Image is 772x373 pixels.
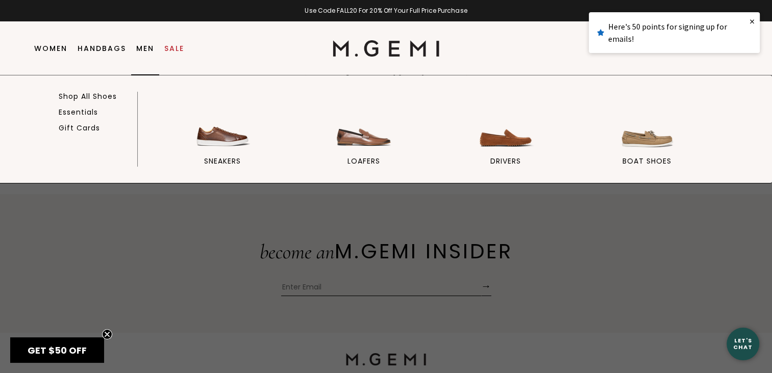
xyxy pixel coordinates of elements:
[297,94,431,183] a: loafers
[347,156,380,166] span: loafers
[194,94,251,151] img: sneakers
[164,44,184,52] a: Sale
[59,92,117,101] a: Shop All Shoes
[136,44,154,52] a: Men
[618,94,676,151] img: Boat Shoes
[490,156,521,166] span: drivers
[335,94,392,151] img: loafers
[744,12,760,31] a: ×
[28,344,87,357] span: GET $50 OFF
[59,108,98,117] a: Essentials
[580,94,713,183] a: Boat Shoes
[102,329,112,339] button: Close teaser
[439,94,572,183] a: drivers
[78,44,126,52] a: Handbags
[597,20,752,45] div: Here's 50 points for signing up for emails!
[156,94,289,183] a: sneakers
[34,44,67,52] a: Women
[333,40,439,57] img: M.Gemi
[477,94,534,151] img: drivers
[59,123,100,132] a: Gift Cards
[622,156,671,166] span: Boat Shoes
[204,156,241,166] span: sneakers
[10,337,104,363] div: GET $50 OFFClose teaser
[589,12,760,58] div: Notifications
[727,337,759,350] div: Let's Chat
